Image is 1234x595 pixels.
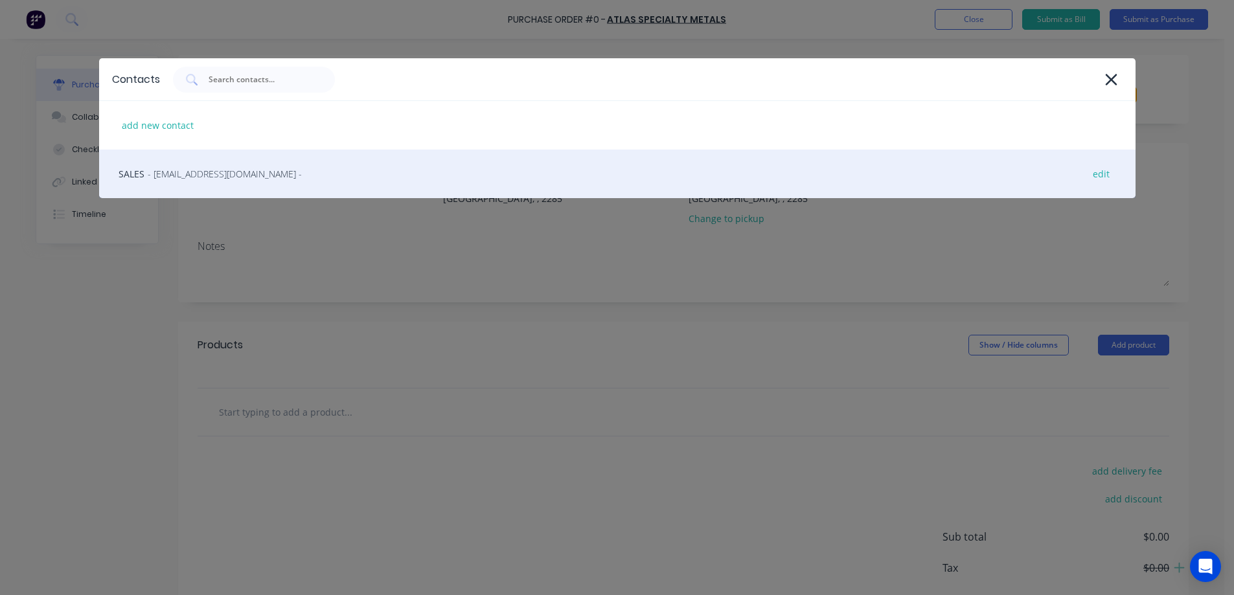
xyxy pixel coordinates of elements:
input: Search contacts... [207,73,315,86]
div: SALES [99,150,1136,198]
div: Contacts [112,72,160,87]
div: add new contact [115,115,200,135]
span: - [EMAIL_ADDRESS][DOMAIN_NAME] - [148,167,302,181]
div: edit [1086,164,1116,184]
div: Open Intercom Messenger [1190,551,1221,582]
